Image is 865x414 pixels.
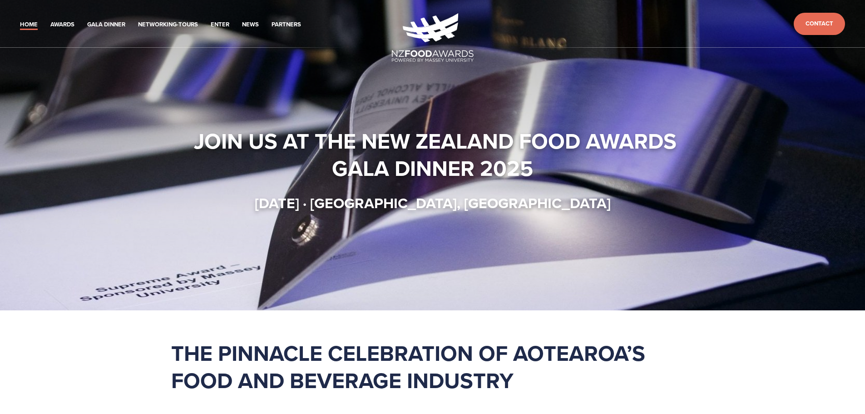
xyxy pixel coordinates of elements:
a: Awards [50,20,74,30]
strong: Join us at the New Zealand Food Awards Gala Dinner 2025 [194,125,682,184]
a: Networking-Tours [138,20,198,30]
a: Contact [794,13,845,35]
a: Gala Dinner [87,20,125,30]
a: Enter [211,20,229,30]
h1: The pinnacle celebration of Aotearoa’s food and beverage industry [171,339,694,394]
a: News [242,20,259,30]
a: Partners [272,20,301,30]
strong: [DATE] · [GEOGRAPHIC_DATA], [GEOGRAPHIC_DATA] [255,192,611,214]
a: Home [20,20,38,30]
